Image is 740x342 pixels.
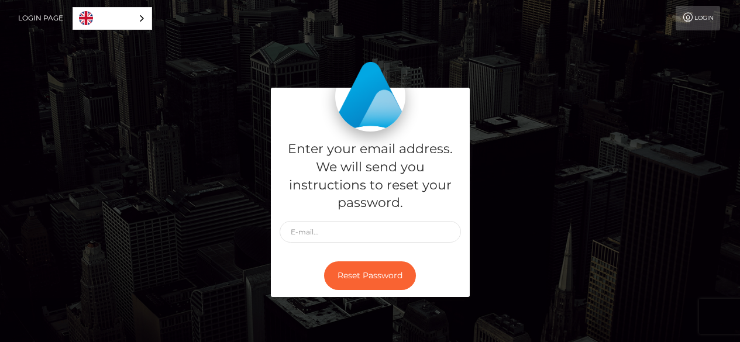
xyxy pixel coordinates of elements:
button: Reset Password [324,261,416,290]
a: Login Page [18,6,63,30]
aside: Language selected: English [73,7,152,30]
div: Language [73,7,152,30]
img: MassPay Login [335,61,405,132]
h5: Enter your email address. We will send you instructions to reset your password. [280,140,461,212]
a: Login [676,6,720,30]
input: E-mail... [280,221,461,243]
a: English [73,8,152,29]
